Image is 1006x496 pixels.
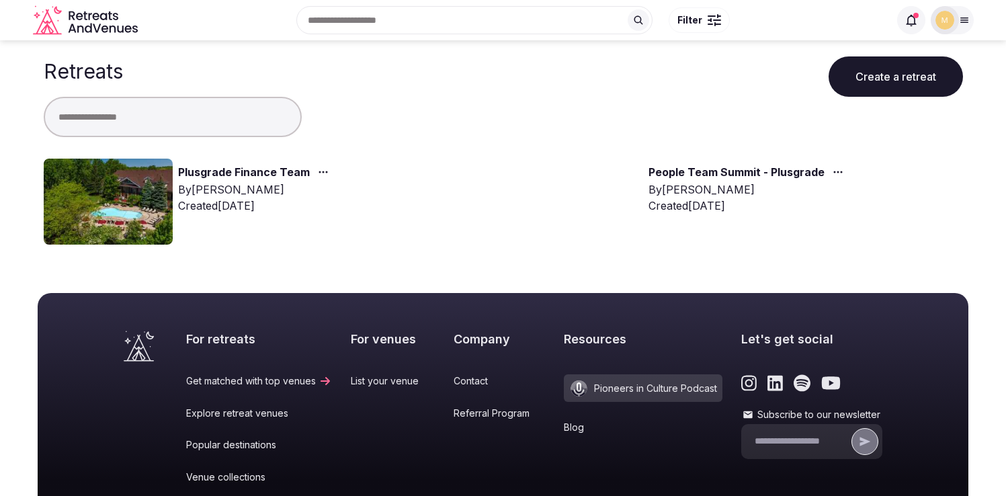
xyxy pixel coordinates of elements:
[351,374,435,388] a: List your venue
[186,470,332,484] a: Venue collections
[935,11,954,30] img: mana.vakili
[741,331,882,347] h2: Let's get social
[124,331,154,362] a: Visit the homepage
[741,408,882,421] label: Subscribe to our newsletter
[186,374,332,388] a: Get matched with top venues
[44,159,173,245] img: Top retreat image for the retreat: Plusgrade Finance Team
[564,421,722,434] a: Blog
[648,181,849,198] div: By [PERSON_NAME]
[794,374,810,392] a: Link to the retreats and venues Spotify page
[178,181,334,198] div: By [PERSON_NAME]
[564,331,722,347] h2: Resources
[821,374,841,392] a: Link to the retreats and venues Youtube page
[514,159,643,245] img: Top retreat image for the retreat: People Team Summit - Plusgrade
[33,5,140,36] a: Visit the homepage
[454,407,546,420] a: Referral Program
[767,374,783,392] a: Link to the retreats and venues LinkedIn page
[44,59,123,83] h1: Retreats
[186,331,332,347] h2: For retreats
[186,438,332,452] a: Popular destinations
[829,56,963,97] button: Create a retreat
[669,7,730,33] button: Filter
[648,198,849,214] div: Created [DATE]
[186,407,332,420] a: Explore retreat venues
[178,164,310,181] a: Plusgrade Finance Team
[741,374,757,392] a: Link to the retreats and venues Instagram page
[351,331,435,347] h2: For venues
[33,5,140,36] svg: Retreats and Venues company logo
[178,198,334,214] div: Created [DATE]
[454,331,546,347] h2: Company
[564,374,722,402] a: Pioneers in Culture Podcast
[648,164,825,181] a: People Team Summit - Plusgrade
[677,13,702,27] span: Filter
[454,374,546,388] a: Contact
